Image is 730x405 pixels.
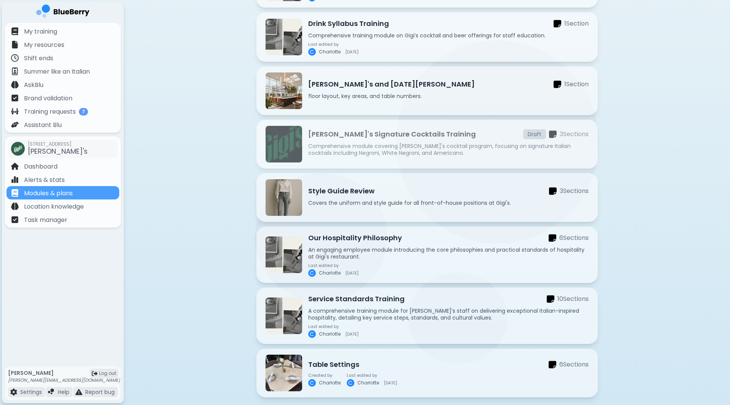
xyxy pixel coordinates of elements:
img: file icon [11,27,19,35]
img: sections icon [554,19,561,28]
p: [PERSON_NAME][EMAIL_ADDRESS][DOMAIN_NAME] [8,377,120,383]
p: Created by [308,373,341,378]
img: Style Guide Review [266,179,302,216]
a: Gigi's and Lucia Floorplan[PERSON_NAME]'s and [DATE][PERSON_NAME]sections icon1Sectionfloor layou... [256,66,598,115]
p: An engaging employee module introducing the core philosophies and practical standards of hospital... [308,246,589,260]
img: file icon [11,216,19,223]
img: company thumbnail [11,142,25,156]
img: file icon [11,67,19,75]
p: Alerts & stats [24,175,65,185]
img: sections icon [554,80,561,89]
span: Charlotte [319,270,341,276]
span: C [310,270,314,276]
p: AskBlu [24,80,43,90]
span: 7 [79,108,88,116]
img: Gigi's and Lucia Floorplan [266,72,302,109]
span: C [310,379,314,386]
span: [DATE] [345,271,359,275]
p: 1 Section [564,19,589,28]
p: Last edited by [347,373,397,378]
span: C [310,48,314,55]
img: company logo [36,5,90,20]
span: [PERSON_NAME]'s [28,146,88,156]
p: Dashboard [24,162,58,171]
p: 3 Section s [560,186,589,196]
div: Draft [523,129,546,139]
img: file icon [11,108,19,115]
img: file icon [11,54,19,62]
img: Gigi's Signature Cocktails Training [266,126,302,162]
p: Covers the uniform and style guide for all front-of-house positions at Gigi's. [308,199,589,206]
img: file icon [11,202,19,210]
img: file icon [10,389,17,395]
p: 6 Section s [559,360,589,369]
img: sections icon [549,187,557,196]
img: file icon [11,162,19,170]
p: 10 Section s [557,294,589,304]
span: [STREET_ADDRESS] [28,141,88,147]
p: 6 Section s [559,233,589,243]
p: Last edited by [308,324,359,329]
img: file icon [11,94,19,102]
img: file icon [75,389,82,395]
img: logout [92,371,98,376]
p: [PERSON_NAME]'s and [DATE][PERSON_NAME] [308,79,475,90]
img: file icon [11,41,19,48]
img: sections icon [549,130,557,139]
span: Charlotte [357,380,379,386]
a: Table SettingsTable Settingssections icon6SectionsCreated byCCharlotteLast edited byCCharlotte[DATE] [256,349,598,397]
p: Last edited by [308,42,359,47]
p: Report bug [85,389,115,395]
span: Charlotte [319,331,341,337]
span: Log out [99,370,116,376]
span: C [310,331,314,337]
p: Help [58,389,69,395]
p: Task manager [24,215,67,225]
img: file icon [11,121,19,129]
p: [PERSON_NAME] [8,370,120,376]
a: Gigi's Signature Cocktails Training[PERSON_NAME]'s Signature Cocktails TrainingDraftsections icon... [256,120,598,169]
img: sections icon [547,295,554,304]
img: Service Standards Training [266,297,302,334]
p: Settings [20,389,42,395]
img: file icon [11,189,19,197]
img: sections icon [549,234,556,243]
span: [DATE] [345,50,359,54]
p: Location knowledge [24,202,84,211]
p: Comprehensive module covering [PERSON_NAME]'s cocktail program, focusing on signature Italian coc... [308,143,589,156]
p: A comprehensive training module for [PERSON_NAME]’s staff on delivering exceptional Italian-inspi... [308,307,589,321]
a: Our Hospitality PhilosophyOur Hospitality Philosophysections icon6SectionsAn engaging employee mo... [256,227,598,283]
p: Drink Syllabus Training [308,18,389,29]
p: My training [24,27,57,36]
span: C [348,379,352,386]
p: Assistant Blu [24,121,62,130]
img: file icon [11,81,19,88]
img: Drink Syllabus Training [266,19,302,55]
span: [DATE] [384,381,397,385]
p: Style Guide Review [308,186,375,196]
img: Table Settings [266,355,302,391]
p: Summer like an Italian [24,67,90,76]
p: 3 Section s [560,130,589,139]
img: file icon [11,176,19,183]
img: Our Hospitality Philosophy [266,236,302,273]
p: Our Hospitality Philosophy [308,233,402,243]
p: 1 Section [564,80,589,89]
span: [DATE] [345,332,359,336]
p: floor layout, key areas, and table numbers. [308,93,589,100]
p: Shift ends [24,54,53,63]
p: Training requests [24,107,76,116]
a: Service Standards TrainingService Standards Trainingsections icon10SectionsA comprehensive traini... [256,288,598,344]
p: My resources [24,40,64,50]
p: [PERSON_NAME]'s Signature Cocktails Training [308,129,476,140]
a: Drink Syllabus TrainingDrink Syllabus Trainingsections icon1SectionComprehensive training module ... [256,12,598,62]
p: Comprehensive training module on Gigi’s cocktail and beer offerings for staff education. [308,32,589,39]
p: Table Settings [308,359,359,370]
a: Style Guide ReviewStyle Guide Reviewsections icon3SectionsCovers the uniform and style guide for ... [256,173,598,222]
